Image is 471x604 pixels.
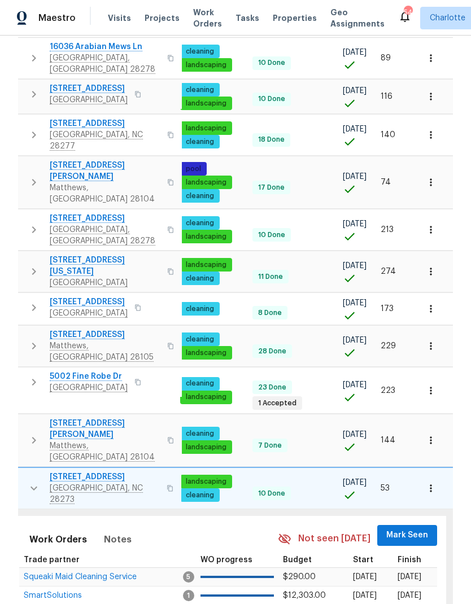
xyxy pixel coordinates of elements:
[254,230,290,240] span: 10 Done
[181,47,219,56] span: cleaning
[353,592,377,599] span: [DATE]
[145,12,180,24] span: Projects
[254,272,287,282] span: 11 Done
[343,336,367,344] span: [DATE]
[181,260,231,270] span: landscaping
[50,182,160,205] span: Matthews, [GEOGRAPHIC_DATA] 28104
[381,387,395,395] span: 223
[200,556,252,564] span: WO progress
[398,556,421,564] span: Finish
[343,262,367,270] span: [DATE]
[386,528,428,542] span: Mark Seen
[181,232,231,242] span: landscaping
[24,574,137,580] a: Squeaki Maid Cleaning Service
[343,49,367,56] span: [DATE]
[183,590,194,601] span: 1
[181,191,219,201] span: cleaning
[181,218,219,228] span: cleaning
[283,592,326,599] span: $12,303.00
[254,135,289,145] span: 18 Done
[381,178,391,186] span: 74
[343,125,367,133] span: [DATE]
[254,347,291,356] span: 28 Done
[377,525,437,546] button: Mark Seen
[181,124,231,133] span: landscaping
[38,12,76,24] span: Maestro
[181,348,231,358] span: landscaping
[283,573,316,581] span: $290.00
[283,556,312,564] span: Budget
[181,137,219,147] span: cleaning
[398,573,421,581] span: [DATE]
[254,183,289,192] span: 17 Done
[181,178,231,187] span: landscaping
[181,335,219,344] span: cleaning
[381,484,390,492] span: 53
[381,305,394,313] span: 173
[343,87,367,95] span: [DATE]
[254,308,286,318] span: 8 Done
[181,379,219,388] span: cleaning
[193,7,222,29] span: Work Orders
[181,274,219,283] span: cleaning
[181,477,231,487] span: landscaping
[381,342,396,350] span: 229
[381,226,394,234] span: 213
[181,85,219,95] span: cleaning
[404,7,412,18] div: 54
[254,383,291,392] span: 23 Done
[181,491,219,500] span: cleaning
[181,99,231,108] span: landscaping
[236,14,259,22] span: Tasks
[343,299,367,307] span: [DATE]
[381,93,393,100] span: 116
[254,94,290,104] span: 10 Done
[29,532,87,548] span: Work Orders
[343,173,367,181] span: [DATE]
[24,592,82,599] a: SmartSolutions
[254,58,290,68] span: 10 Done
[181,60,231,70] span: landscaping
[181,392,231,402] span: landscaping
[381,131,395,139] span: 140
[181,304,219,314] span: cleaning
[24,573,137,581] span: Squeaki Maid Cleaning Service
[353,556,373,564] span: Start
[254,441,286,450] span: 7 Done
[381,436,395,444] span: 144
[181,164,206,174] span: pool
[108,12,131,24] span: Visits
[353,573,377,581] span: [DATE]
[343,431,367,439] span: [DATE]
[343,220,367,228] span: [DATE]
[330,7,385,29] span: Geo Assignments
[183,571,194,583] span: 5
[343,479,367,487] span: [DATE]
[273,12,317,24] span: Properties
[398,592,421,599] span: [DATE]
[381,54,391,62] span: 89
[254,399,301,408] span: 1 Accepted
[24,592,82,599] span: SmartSolutions
[104,532,132,548] span: Notes
[430,12,465,24] span: Charlotte
[298,532,370,545] span: Not seen [DATE]
[254,489,290,498] span: 10 Done
[24,556,80,564] span: Trade partner
[181,429,219,439] span: cleaning
[381,268,396,275] span: 274
[181,443,231,452] span: landscaping
[343,381,367,389] span: [DATE]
